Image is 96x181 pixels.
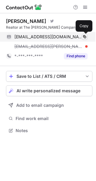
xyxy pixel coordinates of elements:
[6,18,46,24] div: [PERSON_NAME]
[6,4,42,11] img: ContactOut v5.3.10
[14,44,83,49] span: [EMAIL_ADDRESS][PERSON_NAME][DOMAIN_NAME]
[14,34,83,40] span: [EMAIL_ADDRESS][DOMAIN_NAME]
[6,126,92,135] button: Notes
[16,74,82,79] div: Save to List / ATS / CRM
[64,53,88,59] button: Reveal Button
[6,100,92,111] button: Add to email campaign
[16,103,64,108] span: Add to email campaign
[16,128,90,133] span: Notes
[6,25,92,30] div: Realtor at The [PERSON_NAME] Company
[16,88,80,93] span: AI write personalized message
[6,114,92,123] button: Find work email
[16,116,90,121] span: Find work email
[6,85,92,96] button: AI write personalized message
[6,71,92,82] button: save-profile-one-click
